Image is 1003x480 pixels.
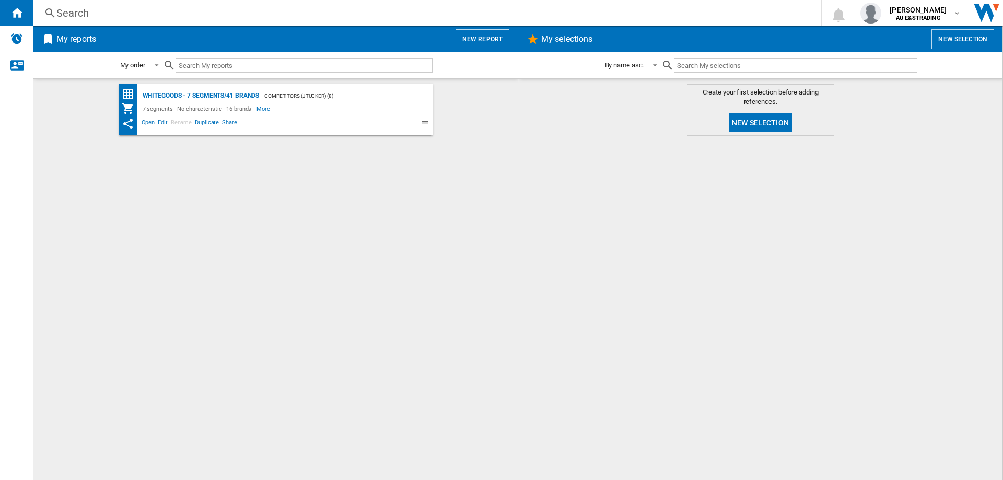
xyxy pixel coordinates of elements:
span: Rename [169,118,193,130]
button: New selection [729,113,792,132]
input: Search My reports [176,58,433,73]
span: Open [140,118,157,130]
img: alerts-logo.svg [10,32,23,45]
div: My order [120,61,145,69]
div: My Assortment [122,102,140,115]
span: More [256,102,272,115]
h2: My selections [539,29,594,49]
input: Search My selections [674,58,917,73]
span: Share [220,118,239,130]
img: profile.jpg [860,3,881,24]
b: AU E&STRADING [896,15,941,21]
span: Create your first selection before adding references. [687,88,834,107]
div: Search [56,6,794,20]
span: Duplicate [193,118,220,130]
div: 7 segments - No characteristic - 16 brands [140,102,257,115]
div: Price Matrix [122,88,140,101]
div: - Competitors (jtucker) (8) [259,89,411,102]
span: Edit [156,118,169,130]
h2: My reports [54,29,98,49]
button: New selection [931,29,994,49]
div: By name asc. [605,61,644,69]
button: New report [456,29,509,49]
span: [PERSON_NAME] [890,5,947,15]
div: WHITEGOODS - 7 segments/41 brands [140,89,260,102]
ng-md-icon: This report has been shared with you [122,118,134,130]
